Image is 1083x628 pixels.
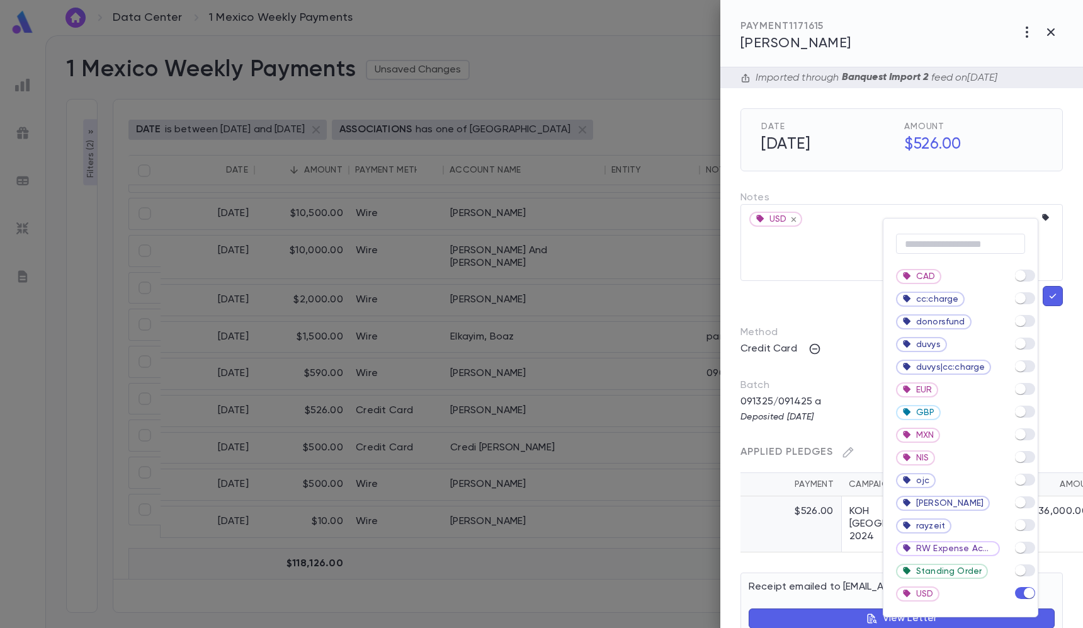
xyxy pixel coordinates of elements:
span: MXN [916,430,934,440]
div: ojc [896,473,936,488]
div: cc:charge [896,292,965,307]
span: Standing Order [916,566,982,576]
span: NIS [916,453,929,463]
span: donorsfund [916,317,965,327]
div: RW Expense Account [896,541,1000,556]
span: duvys [916,340,941,350]
span: GBP [916,408,934,418]
div: rayzeit [896,518,951,534]
div: CAD [896,269,941,284]
span: ojc [916,476,929,486]
span: cc:charge [916,294,958,304]
div: duvys|cc:charge [896,360,991,375]
span: CAD [916,271,935,282]
span: USD [916,589,933,599]
div: duvys [896,337,947,352]
div: Standing Order [896,564,988,579]
div: USD [896,586,939,602]
div: MXN [896,428,940,443]
span: rayzeit [916,521,945,531]
div: [PERSON_NAME] [896,496,990,511]
span: EUR [916,385,932,395]
span: [PERSON_NAME] [916,498,984,508]
div: EUR [896,382,938,397]
span: RW Expense Account [916,544,994,554]
div: GBP [896,405,941,420]
div: donorsfund [896,314,972,329]
span: duvys|cc:charge [916,362,985,372]
div: NIS [896,450,935,465]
